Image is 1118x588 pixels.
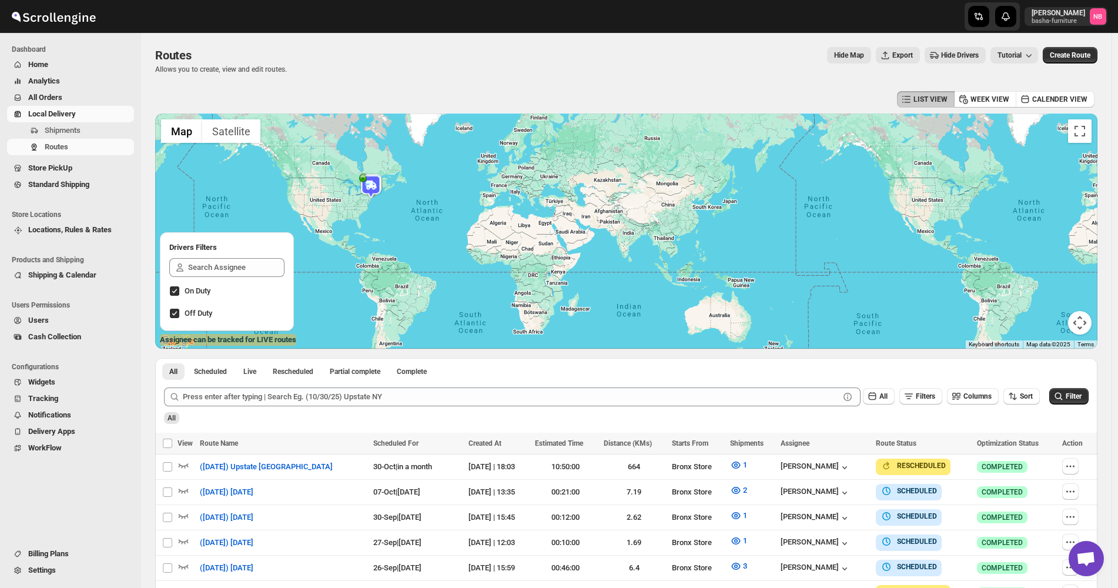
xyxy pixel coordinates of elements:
button: 2 [723,481,754,500]
button: All [863,388,895,405]
span: Complete [397,367,427,376]
span: 1 [743,511,747,520]
button: Users [7,312,134,329]
span: Tracking [28,394,58,403]
span: All [169,367,178,376]
div: 7.19 [604,486,665,498]
button: Keyboard shortcuts [969,340,1019,349]
span: Shipping & Calendar [28,270,96,279]
span: Dashboard [12,45,135,54]
div: 1.69 [604,537,665,549]
span: Scheduled For [373,439,419,447]
span: Map data ©2025 [1026,341,1070,348]
button: Tracking [7,390,134,407]
div: [PERSON_NAME] [781,537,851,549]
button: 1 [723,456,754,475]
button: Export [876,47,920,64]
span: COMPLETED [982,487,1023,497]
span: Shipments [730,439,764,447]
div: 00:21:00 [535,486,596,498]
span: Locations, Rules & Rates [28,225,112,234]
div: Bronx Store [672,537,723,549]
div: 6.4 [604,562,665,574]
button: SCHEDULED [881,510,937,522]
button: LIST VIEW [897,91,955,108]
button: Map action label [827,47,871,64]
img: Google [158,333,197,349]
p: basha-furniture [1032,18,1085,25]
span: Settings [28,566,56,574]
span: Hide Drivers [941,51,979,60]
span: WEEK VIEW [970,95,1009,104]
span: Nael Basha [1090,8,1106,25]
span: Route Name [200,439,238,447]
span: 30-Sep | [DATE] [373,513,421,522]
input: Press enter after typing | Search Eg. (10/30/25) Upstate NY [183,387,839,406]
span: Hide Map [834,51,864,60]
span: All [879,392,888,400]
span: Store PickUp [28,163,72,172]
button: Billing Plans [7,546,134,562]
button: Map camera controls [1068,311,1092,335]
span: 07-Oct | [DATE] [373,487,420,496]
button: Hide Drivers [925,47,986,64]
span: Columns [963,392,992,400]
span: All Orders [28,93,62,102]
button: [PERSON_NAME] [781,462,851,473]
span: Scheduled [194,367,227,376]
button: [PERSON_NAME] [781,563,851,574]
span: Filters [916,392,935,400]
span: 26-Sep | [DATE] [373,563,421,572]
span: LIST VIEW [913,95,948,104]
span: Estimated Time [535,439,583,447]
div: 00:46:00 [535,562,596,574]
span: Cash Collection [28,332,81,341]
span: CALENDER VIEW [1032,95,1087,104]
span: 3 [743,562,747,570]
span: Configurations [12,362,135,372]
span: COMPLETED [982,538,1023,547]
span: Products and Shipping [12,255,135,265]
div: [DATE] | 13:35 [468,486,528,498]
span: All [168,414,176,422]
span: Partial complete [330,367,380,376]
span: Assignee [781,439,809,447]
div: [DATE] | 18:03 [468,461,528,473]
span: 1 [743,460,747,469]
button: Show satellite imagery [202,119,260,143]
button: User menu [1025,7,1107,26]
span: 30-Oct | in a month [373,462,432,471]
span: Billing Plans [28,549,69,558]
span: Tutorial [998,51,1022,59]
b: SCHEDULED [897,563,937,571]
span: Home [28,60,48,69]
span: 1 [743,536,747,545]
button: Analytics [7,73,134,89]
span: Routes [155,48,192,62]
img: ScrollEngine [9,2,98,31]
span: WorkFlow [28,443,62,452]
button: RESCHEDULED [881,460,946,472]
span: COMPLETED [982,513,1023,522]
span: ([DATE]) [DATE] [200,537,253,549]
button: SCHEDULED [881,536,937,547]
span: Live [243,367,256,376]
button: Settings [7,562,134,579]
span: ([DATE]) [DATE] [200,562,253,574]
button: Show street map [161,119,202,143]
div: 664 [604,461,665,473]
span: Route Status [876,439,916,447]
a: Open this area in Google Maps (opens a new window) [158,333,197,349]
div: [DATE] | 12:03 [468,537,528,549]
button: Toggle fullscreen view [1068,119,1092,143]
span: Optimization Status [977,439,1039,447]
button: Shipping & Calendar [7,267,134,283]
p: [PERSON_NAME] [1032,8,1085,18]
button: All Orders [7,89,134,106]
span: Notifications [28,410,71,419]
div: 10:50:00 [535,461,596,473]
button: Shipments [7,122,134,139]
div: [DATE] | 15:45 [468,512,528,523]
div: 00:12:00 [535,512,596,523]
